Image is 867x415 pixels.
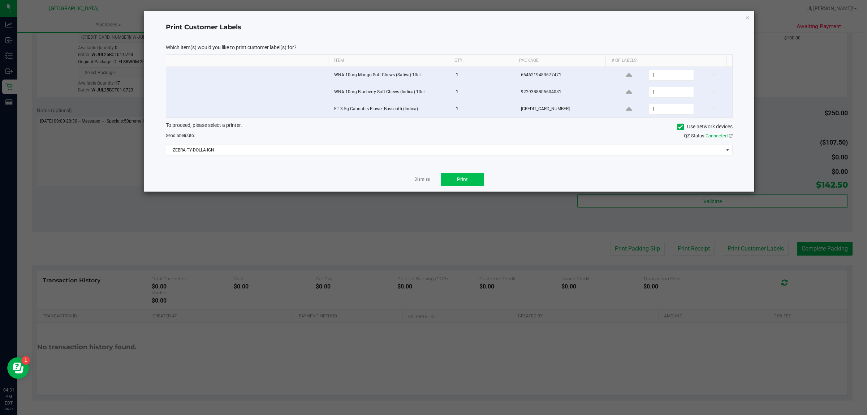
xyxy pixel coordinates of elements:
td: 1 [452,67,517,84]
th: # of labels [605,55,726,67]
td: WNA 10mg Mango Soft Chews (Sativa) 10ct [330,67,452,84]
td: 1 [452,84,517,101]
td: 6646219483677471 [517,67,610,84]
td: [CREDIT_CARD_NUMBER] [517,101,610,117]
span: Connected [706,133,728,138]
td: 1 [452,101,517,117]
button: Print [441,173,484,186]
label: Use network devices [677,123,733,131]
div: To proceed, please select a printer. [160,121,738,132]
span: QZ Status: [684,133,733,138]
h4: Print Customer Labels [166,23,733,32]
span: label(s) [176,133,190,138]
td: WNA 10mg Blueberry Soft Chews (Indica) 10ct [330,84,452,101]
span: ZEBRA-TY-DOLLA-IGN [166,145,723,155]
p: Which item(s) would you like to print customer label(s) for? [166,44,733,51]
iframe: Resource center unread badge [21,356,30,365]
td: 9229388805604081 [517,84,610,101]
span: Send to: [166,133,195,138]
th: Qty [449,55,513,67]
span: Print [457,176,468,182]
th: Package [513,55,605,67]
td: FT 3.5g Cannabis Flower Bosscotti (Indica) [330,101,452,117]
a: Dismiss [414,176,430,183]
th: Item [328,55,449,67]
iframe: Resource center [7,357,29,379]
